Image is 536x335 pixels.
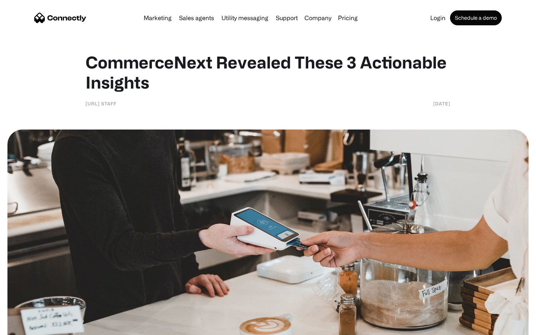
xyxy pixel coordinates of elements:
[86,52,450,92] h1: CommerceNext Revealed These 3 Actionable Insights
[7,322,45,332] aside: Language selected: English
[450,10,502,25] a: Schedule a demo
[427,15,449,21] a: Login
[218,15,271,21] a: Utility messaging
[304,13,331,23] div: Company
[433,100,450,107] div: [DATE]
[141,15,175,21] a: Marketing
[176,15,217,21] a: Sales agents
[273,15,301,21] a: Support
[335,15,361,21] a: Pricing
[86,100,117,107] div: [URL] Staff
[15,322,45,332] ul: Language list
